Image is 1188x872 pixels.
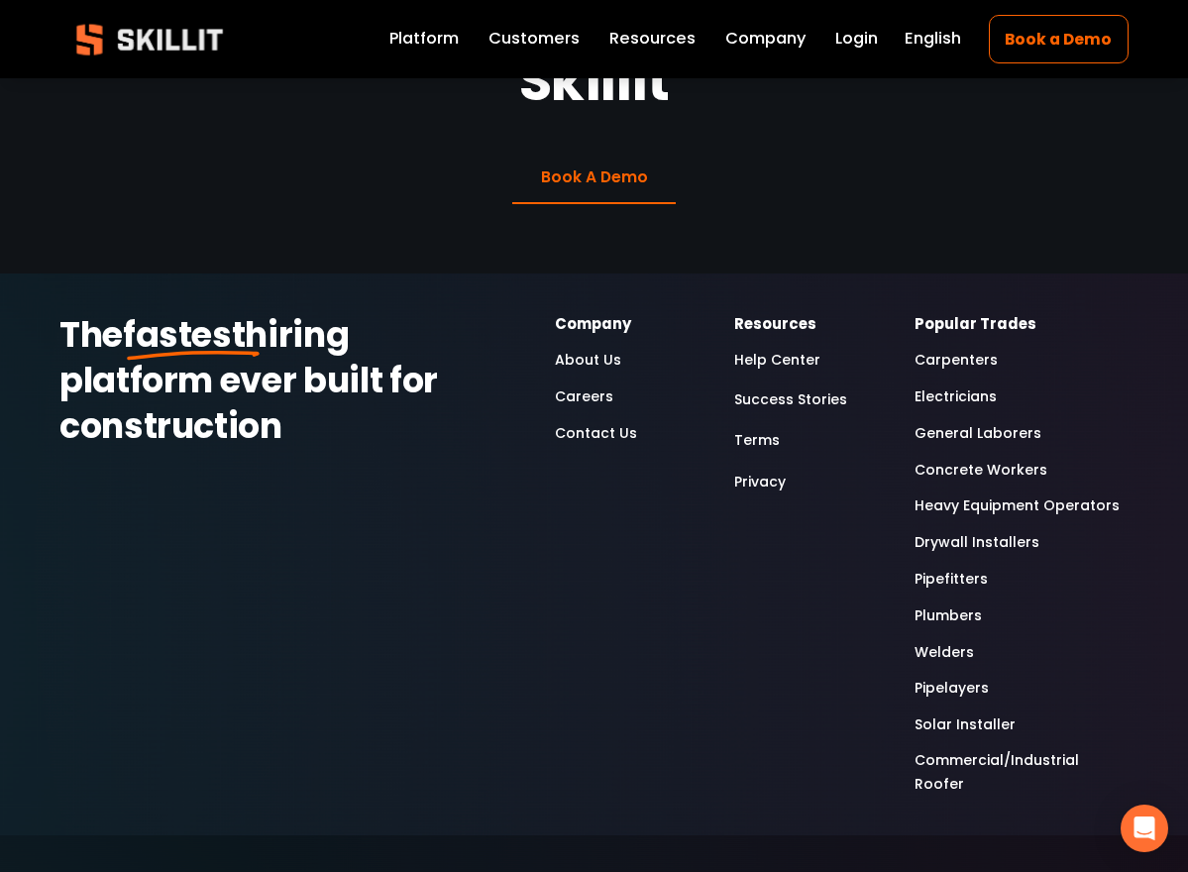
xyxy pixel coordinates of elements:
a: About Us [555,349,621,373]
a: Heavy Equipment Operators [915,494,1120,518]
a: Drywall Installers [915,531,1039,555]
a: Commercial/Industrial Roofer [915,749,1129,797]
a: Login [835,26,878,54]
div: Open Intercom Messenger [1121,805,1168,852]
strong: Company [555,313,631,334]
a: Solar Installer [915,713,1016,737]
a: Terms [734,426,780,454]
a: Careers [555,385,613,409]
a: Success Stories [734,385,847,413]
a: Electricians [915,385,997,409]
span: English [905,27,961,51]
a: Help Center [734,349,820,373]
strong: Resources [734,313,816,334]
a: Book a Demo [989,15,1129,63]
a: Contact Us [555,422,637,446]
a: Welders [915,641,974,665]
strong: The [59,310,123,359]
a: folder dropdown [609,26,696,54]
a: Carpenters [915,349,998,373]
strong: hiring platform ever built for construction [59,310,445,450]
a: Customers [488,26,580,54]
img: Skillit [59,10,240,69]
strong: fastest [123,310,246,359]
div: language picker [905,26,961,54]
a: Platform [389,26,459,54]
a: General Laborers [915,422,1041,446]
span: Resources [609,27,696,51]
a: Plumbers [915,604,982,628]
strong: Popular Trades [915,313,1036,334]
a: Pipefitters [915,568,988,592]
a: Concrete Workers [915,459,1047,483]
a: Book A Demo [512,152,677,204]
a: Pipelayers [915,677,989,701]
a: Privacy [734,468,786,495]
a: Company [725,26,806,54]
